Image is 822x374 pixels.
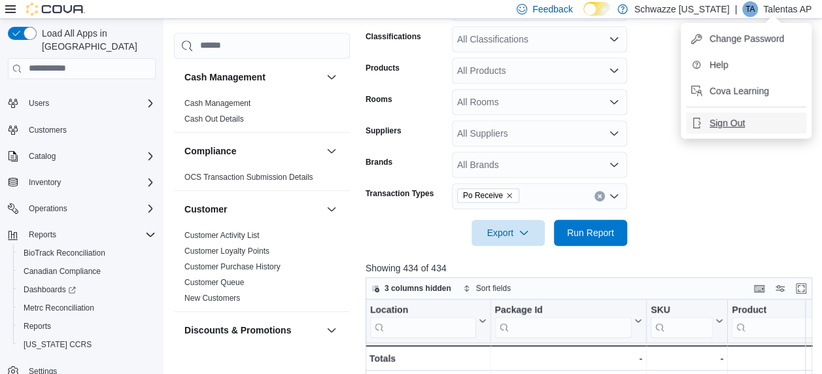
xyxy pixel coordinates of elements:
[366,126,402,136] label: Suppliers
[24,95,156,111] span: Users
[370,304,487,337] button: Location
[13,317,161,335] button: Reports
[13,299,161,317] button: Metrc Reconciliation
[184,231,260,240] a: Customer Activity List
[686,112,806,133] button: Sign Out
[24,122,72,138] a: Customers
[18,318,56,334] a: Reports
[24,148,61,164] button: Catalog
[686,54,806,75] button: Help
[18,282,81,297] a: Dashboards
[3,199,161,218] button: Operations
[29,177,61,188] span: Inventory
[494,304,642,337] button: Package Id
[686,80,806,101] button: Cova Learning
[609,160,619,170] button: Open list of options
[174,228,350,311] div: Customer
[3,94,161,112] button: Users
[505,192,513,199] button: Remove Po Receive from selection in this group
[184,71,321,84] button: Cash Management
[24,227,156,243] span: Reports
[184,144,321,158] button: Compliance
[609,191,619,201] button: Open list of options
[385,283,451,294] span: 3 columns hidden
[370,304,476,316] div: Location
[710,32,784,45] span: Change Password
[184,294,240,303] a: New Customers
[174,169,350,190] div: Compliance
[24,175,66,190] button: Inventory
[463,189,503,202] span: Po Receive
[184,114,244,124] a: Cash Out Details
[24,227,61,243] button: Reports
[24,321,51,331] span: Reports
[174,95,350,132] div: Cash Management
[366,262,817,275] p: Showing 434 of 434
[184,144,236,158] h3: Compliance
[583,2,611,16] input: Dark Mode
[18,300,99,316] a: Metrc Reconciliation
[24,303,94,313] span: Metrc Reconciliation
[366,31,421,42] label: Classifications
[13,280,161,299] a: Dashboards
[184,278,244,287] a: Customer Queue
[594,191,605,201] button: Clear input
[29,98,49,109] span: Users
[24,284,76,295] span: Dashboards
[24,248,105,258] span: BioTrack Reconciliation
[751,280,767,296] button: Keyboard shortcuts
[366,63,400,73] label: Products
[29,125,67,135] span: Customers
[369,350,487,366] div: Totals
[3,147,161,165] button: Catalog
[651,304,713,337] div: SKU URL
[13,262,161,280] button: Canadian Compliance
[29,151,56,161] span: Catalog
[184,262,281,271] a: Customer Purchase History
[184,172,313,182] span: OCS Transaction Submission Details
[710,58,728,71] span: Help
[184,324,321,337] button: Discounts & Promotions
[18,282,156,297] span: Dashboards
[184,99,250,108] a: Cash Management
[324,322,339,338] button: Discounts & Promotions
[366,188,434,199] label: Transaction Types
[24,148,156,164] span: Catalog
[29,203,67,214] span: Operations
[29,229,56,240] span: Reports
[554,220,627,246] button: Run Report
[745,1,755,17] span: TA
[494,304,631,337] div: Package URL
[26,3,85,16] img: Cova
[734,1,737,17] p: |
[324,143,339,159] button: Compliance
[184,277,244,288] span: Customer Queue
[366,280,456,296] button: 3 columns hidden
[567,226,614,239] span: Run Report
[651,350,723,366] div: -
[184,98,250,109] span: Cash Management
[18,263,156,279] span: Canadian Compliance
[18,337,97,352] a: [US_STATE] CCRS
[634,1,730,17] p: Schwazze [US_STATE]
[24,339,92,350] span: [US_STATE] CCRS
[651,304,723,337] button: SKU
[24,175,156,190] span: Inventory
[13,244,161,262] button: BioTrack Reconciliation
[184,324,291,337] h3: Discounts & Promotions
[763,1,812,17] p: Talentas AP
[184,246,269,256] a: Customer Loyalty Points
[370,304,476,337] div: Location
[479,220,537,246] span: Export
[24,201,156,216] span: Operations
[609,34,619,44] button: Open list of options
[458,280,516,296] button: Sort fields
[18,337,156,352] span: Washington CCRS
[3,226,161,244] button: Reports
[184,71,265,84] h3: Cash Management
[18,245,156,261] span: BioTrack Reconciliation
[772,280,788,296] button: Display options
